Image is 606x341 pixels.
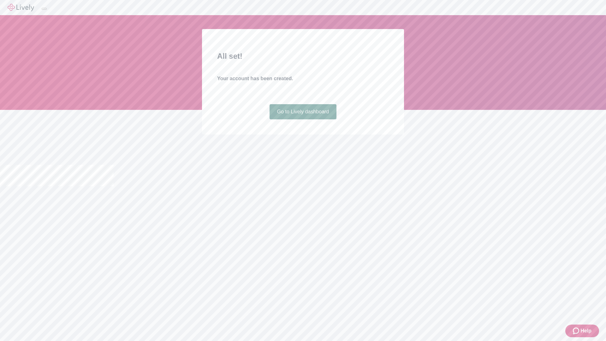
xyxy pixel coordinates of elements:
[42,8,47,10] button: Log out
[270,104,337,119] a: Go to Lively dashboard
[580,327,591,335] span: Help
[217,75,389,82] h4: Your account has been created.
[573,327,580,335] svg: Zendesk support icon
[217,51,389,62] h2: All set!
[8,4,34,11] img: Lively
[565,325,599,337] button: Zendesk support iconHelp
